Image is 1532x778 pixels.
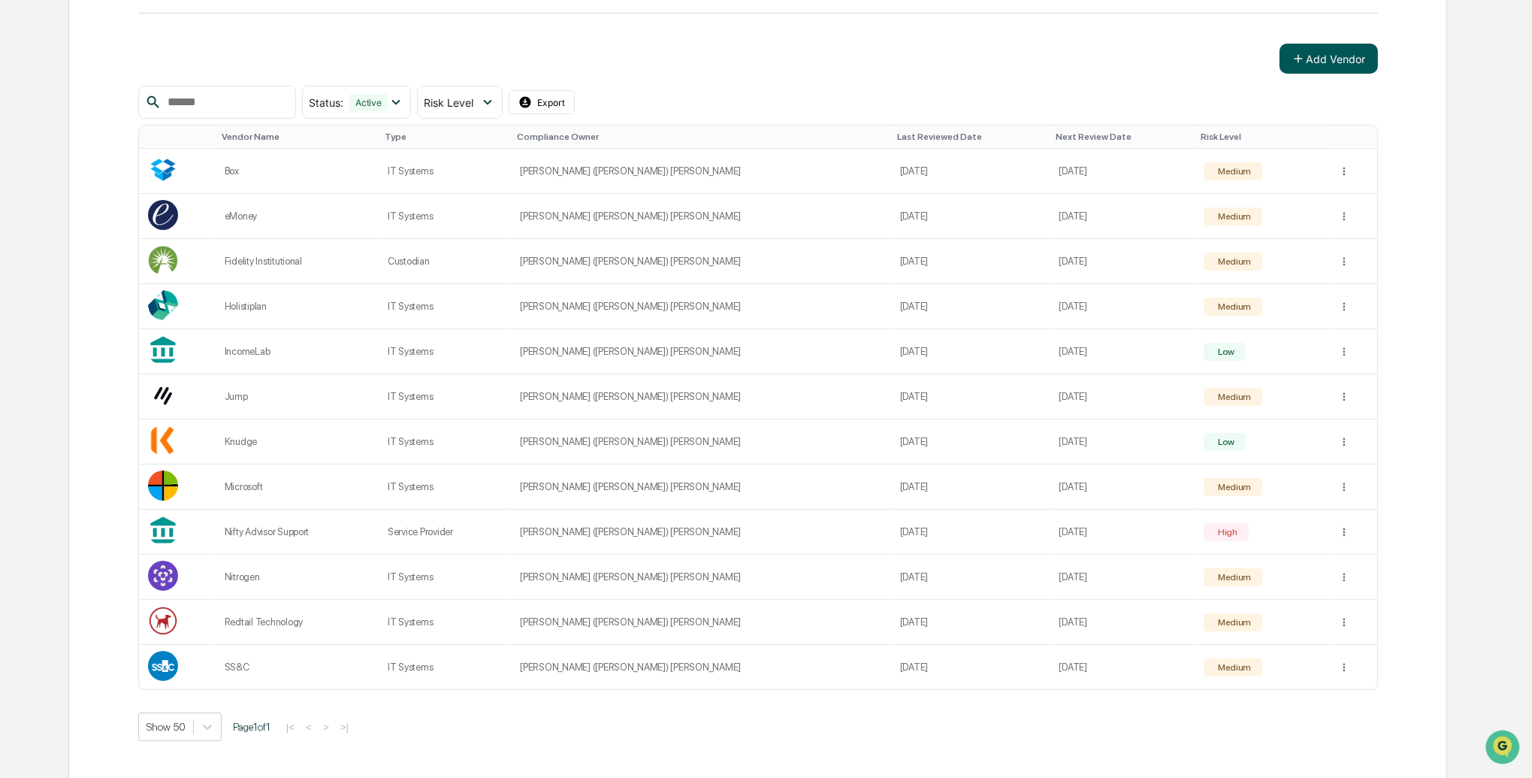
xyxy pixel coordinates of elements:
div: IncomeLab [225,346,370,357]
span: Pylon [150,255,182,266]
div: Fidelity Institutional [225,256,370,267]
div: Medium [1215,617,1251,628]
div: 🗄️ [109,191,121,203]
td: [DATE] [891,149,1050,194]
span: Attestations [124,189,186,204]
div: High [1215,527,1237,537]
td: [DATE] [1050,510,1194,555]
td: IT Systems [379,374,511,419]
div: Medium [1215,211,1251,222]
td: [DATE] [891,645,1050,689]
td: Custodian [379,239,511,284]
td: [DATE] [891,600,1050,645]
p: How can we help? [15,32,273,56]
td: [DATE] [891,329,1050,374]
td: IT Systems [379,465,511,510]
td: IT Systems [379,194,511,239]
td: [PERSON_NAME] ([PERSON_NAME]) [PERSON_NAME] [511,149,891,194]
span: Data Lookup [30,218,95,233]
td: [DATE] [1050,419,1194,465]
img: 1746055101610-c473b297-6a78-478c-a979-82029cc54cd1 [15,115,42,142]
button: Start new chat [255,120,273,138]
td: [PERSON_NAME] ([PERSON_NAME]) [PERSON_NAME] [511,239,891,284]
span: Page 1 of 1 [233,721,270,733]
img: Vendor Logo [148,561,178,591]
div: Toggle SortBy [1341,132,1371,142]
td: IT Systems [379,149,511,194]
div: Holistiplan [225,301,370,312]
td: [DATE] [891,465,1050,510]
div: SS&C [225,661,370,673]
div: Redtail Technology [225,616,370,628]
td: [DATE] [1050,555,1194,600]
img: Vendor Logo [148,651,178,681]
td: [DATE] [1050,465,1194,510]
td: [PERSON_NAME] ([PERSON_NAME]) [PERSON_NAME] [511,555,891,600]
div: Medium [1215,166,1251,177]
div: Box [225,165,370,177]
td: [PERSON_NAME] ([PERSON_NAME]) [PERSON_NAME] [511,510,891,555]
span: Preclearance [30,189,97,204]
img: Vendor Logo [148,200,178,230]
a: Powered byPylon [106,254,182,266]
td: [PERSON_NAME] ([PERSON_NAME]) [PERSON_NAME] [511,465,891,510]
td: [DATE] [891,239,1050,284]
td: [DATE] [1050,149,1194,194]
div: Low [1215,347,1234,357]
td: IT Systems [379,600,511,645]
img: Vendor Logo [148,606,178,636]
div: Medium [1215,662,1251,673]
td: [DATE] [891,194,1050,239]
div: Toggle SortBy [385,132,505,142]
div: Toggle SortBy [222,132,373,142]
td: [DATE] [1050,239,1194,284]
td: [DATE] [1050,600,1194,645]
span: Status : [309,96,343,109]
td: [PERSON_NAME] ([PERSON_NAME]) [PERSON_NAME] [511,284,891,329]
div: Toggle SortBy [1201,132,1323,142]
td: IT Systems [379,329,511,374]
button: > [319,721,334,734]
div: Medium [1215,256,1251,267]
img: Vendor Logo [148,425,178,456]
div: Nifty Advisor Support [225,526,370,537]
div: Jump [225,391,370,402]
td: IT Systems [379,645,511,689]
td: [DATE] [891,555,1050,600]
img: Vendor Logo [148,380,178,410]
td: [DATE] [891,419,1050,465]
td: [DATE] [1050,645,1194,689]
td: [PERSON_NAME] ([PERSON_NAME]) [PERSON_NAME] [511,374,891,419]
td: [DATE] [891,374,1050,419]
div: Toggle SortBy [1056,132,1188,142]
div: Active [349,94,388,111]
a: 🗄️Attestations [103,183,192,210]
button: < [301,721,316,734]
td: [PERSON_NAME] ([PERSON_NAME]) [PERSON_NAME] [511,600,891,645]
td: [DATE] [1050,329,1194,374]
td: [PERSON_NAME] ([PERSON_NAME]) [PERSON_NAME] [511,645,891,689]
img: Vendor Logo [148,290,178,320]
img: Vendor Logo [148,471,178,501]
img: Vendor Logo [148,155,178,185]
div: Toggle SortBy [897,132,1044,142]
div: Start new chat [51,115,246,130]
button: >| [336,721,353,734]
div: Low [1215,437,1234,447]
div: 🔎 [15,219,27,232]
div: Medium [1215,301,1251,312]
td: [PERSON_NAME] ([PERSON_NAME]) [PERSON_NAME] [511,329,891,374]
div: Microsoft [225,481,370,492]
td: IT Systems [379,284,511,329]
div: Medium [1215,392,1251,402]
td: [DATE] [1050,284,1194,329]
div: Medium [1215,572,1251,583]
div: We're available if you need us! [51,130,190,142]
button: |< [282,721,299,734]
div: Toggle SortBy [151,132,210,142]
a: 🔎Data Lookup [9,212,101,239]
td: Service Provider [379,510,511,555]
div: Toggle SortBy [517,132,885,142]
